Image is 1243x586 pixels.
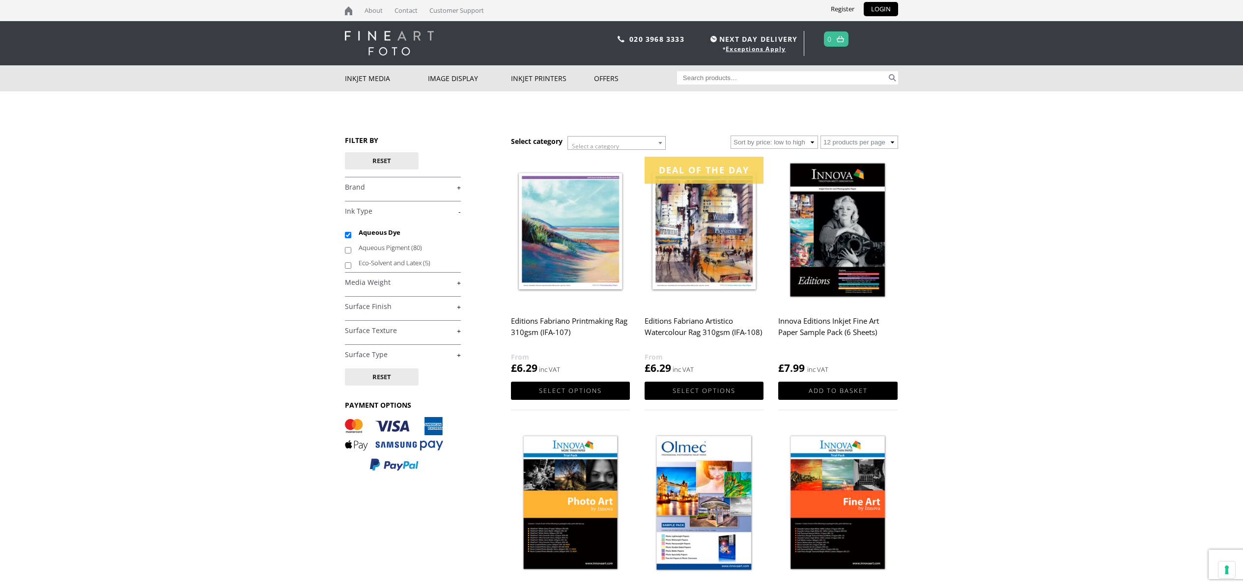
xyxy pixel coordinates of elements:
span: Select a category [572,142,619,150]
img: Innova Editions Inkjet Fine Art Paper Sample Pack (6 Sheets) [778,157,897,306]
a: + [345,302,461,311]
h4: Ink Type [345,201,461,221]
span: £ [511,361,517,375]
h3: Select category [511,137,563,146]
input: Search products… [677,71,887,84]
img: time.svg [710,36,717,42]
span: NEXT DAY DELIVERY [708,33,797,45]
a: Image Display [428,65,511,91]
img: logo-white.svg [345,31,434,56]
span: £ [645,361,650,375]
img: Editions Fabriano Artistico Watercolour Rag 310gsm (IFA-108) [645,157,763,306]
a: + [345,326,461,335]
h4: Brand [345,177,461,196]
label: Eco-Solvent and Latex [359,255,452,271]
a: Deal of the day Editions Fabriano Artistico Watercolour Rag 310gsm (IFA-108) £6.29 [645,157,763,375]
label: Aqueous Dye [359,225,452,240]
label: Aqueous Pigment [359,240,452,255]
div: Deal of the day [645,157,763,184]
img: Innova Photo Art Inkjet Photo Paper Sample Pack (8 sheets) [511,429,630,578]
bdi: 7.99 [778,361,805,375]
h2: Editions Fabriano Artistico Watercolour Rag 310gsm (IFA-108) [645,312,763,351]
button: Reset [345,368,419,386]
h4: Surface Texture [345,320,461,340]
h2: Editions Fabriano Printmaking Rag 310gsm (IFA-107) [511,312,630,351]
a: Offers [594,65,677,91]
a: Inkjet Printers [511,65,594,91]
h2: Innova Editions Inkjet Fine Art Paper Sample Pack (6 Sheets) [778,312,897,351]
strong: inc VAT [807,364,828,375]
bdi: 6.29 [511,361,537,375]
button: Search [887,71,898,84]
img: Olmec Inkjet Photo Paper Sample Pack (14 sheets) [645,429,763,578]
a: 0 [827,32,832,46]
a: Editions Fabriano Printmaking Rag 310gsm (IFA-107) £6.29 [511,157,630,375]
select: Shop order [731,136,818,149]
a: Add to basket: “Innova Editions Inkjet Fine Art Paper Sample Pack (6 Sheets)” [778,382,897,400]
img: PAYMENT OPTIONS [345,417,443,472]
button: Reset [345,152,419,169]
a: Select options for “Editions Fabriano Artistico Watercolour Rag 310gsm (IFA-108)” [645,382,763,400]
img: basket.svg [837,36,844,42]
h4: Media Weight [345,272,461,292]
a: Innova Editions Inkjet Fine Art Paper Sample Pack (6 Sheets) £7.99 inc VAT [778,157,897,375]
a: Register [823,2,862,16]
h3: PAYMENT OPTIONS [345,400,461,410]
h3: FILTER BY [345,136,461,145]
a: LOGIN [864,2,898,16]
a: 020 3968 3333 [629,34,684,44]
a: + [345,350,461,360]
h4: Surface Finish [345,296,461,316]
span: (5) [423,258,430,267]
a: + [345,278,461,287]
h4: Surface Type [345,344,461,364]
a: - [345,207,461,216]
button: Your consent preferences for tracking technologies [1218,561,1235,578]
a: Select options for “Editions Fabriano Printmaking Rag 310gsm (IFA-107)” [511,382,630,400]
a: Exceptions Apply [726,45,786,53]
img: phone.svg [618,36,624,42]
img: Editions Fabriano Printmaking Rag 310gsm (IFA-107) [511,157,630,306]
bdi: 6.29 [645,361,671,375]
span: (80) [411,243,422,252]
span: £ [778,361,784,375]
a: + [345,183,461,192]
a: Inkjet Media [345,65,428,91]
img: Innova Fine Art Paper Inkjet Sample Pack (11 Sheets) [778,429,897,578]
